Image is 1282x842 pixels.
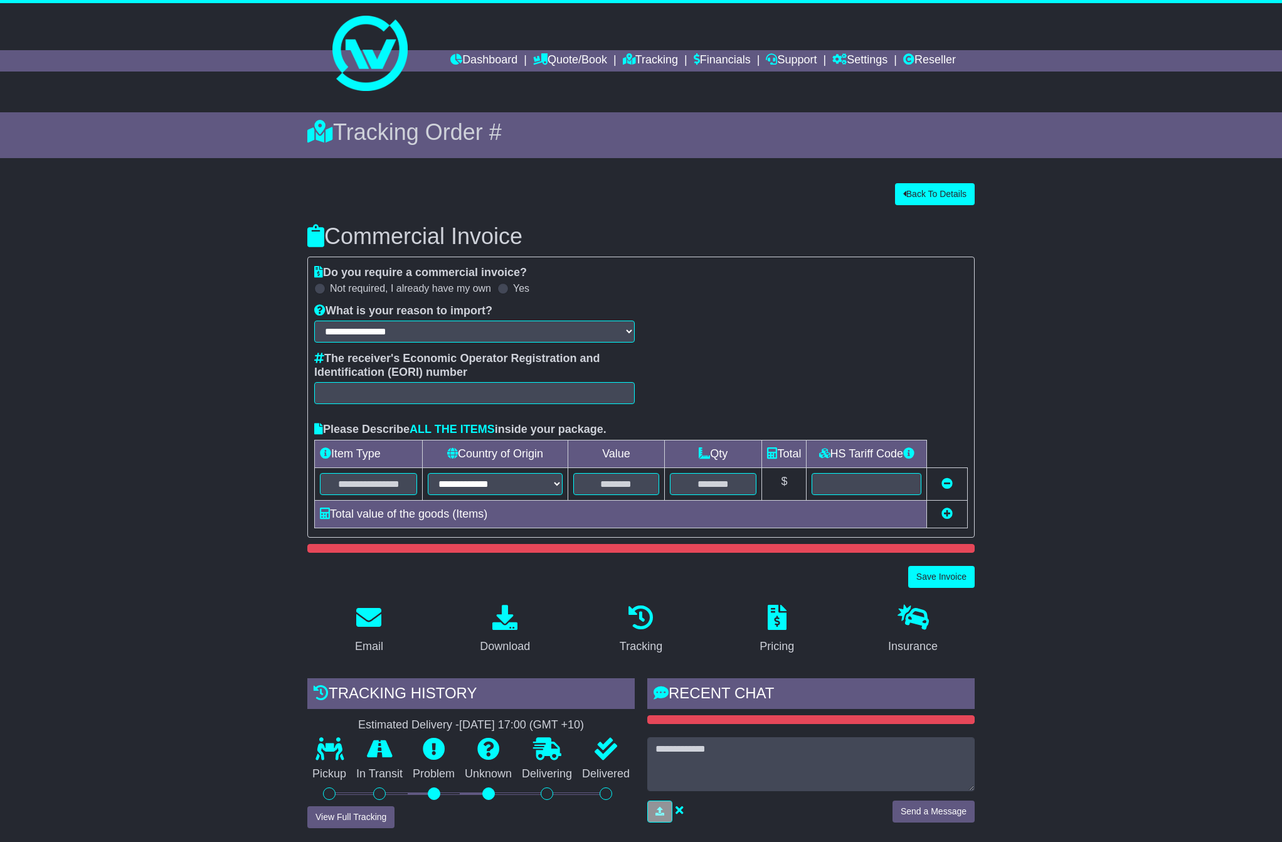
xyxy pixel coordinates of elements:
[330,282,491,294] label: Not required, I already have my own
[903,50,956,72] a: Reseller
[908,566,975,588] button: Save Invoice
[314,304,492,318] label: What is your reason to import?
[307,119,975,146] div: Tracking Order #
[623,50,678,72] a: Tracking
[533,50,607,72] a: Quote/Book
[423,440,568,467] td: Country of Origin
[450,50,517,72] a: Dashboard
[941,508,953,520] a: Add new item
[893,801,975,823] button: Send a Message
[513,282,529,294] label: Yes
[307,767,351,781] p: Pickup
[408,767,460,781] p: Problem
[480,638,530,655] div: Download
[612,600,670,659] a: Tracking
[895,183,975,205] button: Back To Details
[941,477,953,490] a: Remove this item
[355,638,383,655] div: Email
[314,352,635,379] label: The receiver's Economic Operator Registration and Identification (EORI) number
[307,224,975,249] h3: Commercial Invoice
[314,266,527,280] label: Do you require a commercial invoice?
[307,806,395,828] button: View Full Tracking
[472,600,538,659] a: Download
[751,600,802,659] a: Pricing
[351,767,408,781] p: In Transit
[807,440,927,467] td: HS Tariff Code
[832,50,887,72] a: Settings
[460,767,517,781] p: Unknown
[888,638,938,655] div: Insurance
[410,423,495,435] span: ALL THE ITEMS
[694,50,751,72] a: Financials
[880,600,946,659] a: Insurance
[517,767,577,781] p: Delivering
[568,440,665,467] td: Value
[347,600,391,659] a: Email
[314,506,915,523] div: Total value of the goods ( Items)
[760,638,794,655] div: Pricing
[314,423,607,437] label: Please Describe inside your package.
[307,678,635,712] div: Tracking history
[307,718,635,732] div: Estimated Delivery -
[315,440,423,467] td: Item Type
[762,467,807,500] td: $
[647,678,975,712] div: RECENT CHAT
[762,440,807,467] td: Total
[766,50,817,72] a: Support
[665,440,762,467] td: Qty
[577,767,635,781] p: Delivered
[620,638,662,655] div: Tracking
[459,718,584,732] div: [DATE] 17:00 (GMT +10)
